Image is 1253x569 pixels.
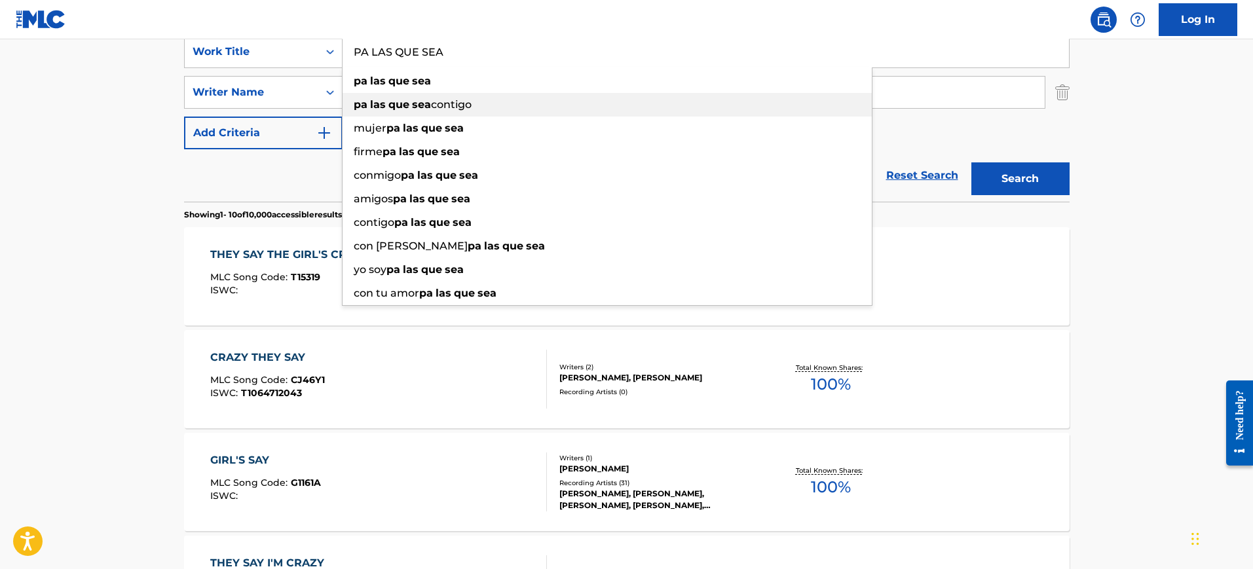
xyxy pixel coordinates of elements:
button: Search [971,162,1070,195]
img: MLC Logo [16,10,66,29]
strong: que [388,98,409,111]
span: MLC Song Code : [210,477,291,488]
strong: las [409,193,425,205]
strong: las [399,145,415,158]
span: CJ46Y1 [291,374,325,386]
strong: pa [354,98,367,111]
strong: sea [441,145,460,158]
p: Total Known Shares: [796,466,866,475]
strong: sea [453,216,472,229]
div: CRAZY THEY SAY [210,350,325,365]
strong: pa [393,193,407,205]
strong: las [417,169,433,181]
strong: pa [386,263,400,276]
span: contigo [354,216,394,229]
strong: sea [451,193,470,205]
div: Drag [1191,519,1199,559]
strong: las [370,98,386,111]
div: Work Title [193,44,310,60]
span: contigo [431,98,472,111]
span: yo soy [354,263,386,276]
span: amigos [354,193,393,205]
strong: pa [354,75,367,87]
strong: sea [412,98,431,111]
strong: pa [383,145,396,158]
span: ISWC : [210,490,241,502]
p: Total Known Shares: [796,363,866,373]
a: GIRL'S SAYMLC Song Code:G1161AISWC:Writers (1)[PERSON_NAME]Recording Artists (31)[PERSON_NAME], [... [184,433,1070,531]
img: help [1130,12,1146,28]
div: [PERSON_NAME], [PERSON_NAME] [559,372,757,384]
button: Add Criteria [184,117,343,149]
strong: pa [401,169,415,181]
span: ISWC : [210,387,241,399]
span: G1161A [291,477,321,488]
strong: pa [468,240,481,252]
iframe: Chat Widget [1188,506,1253,569]
div: Recording Artists ( 0 ) [559,387,757,397]
img: Delete Criterion [1055,76,1070,109]
strong: sea [445,263,464,276]
img: search [1096,12,1112,28]
strong: sea [445,122,464,134]
div: THEY SAY THE GIRL'S CRAZY [210,247,375,263]
span: 100 % [811,373,851,396]
span: con [PERSON_NAME] [354,240,468,252]
span: conmigo [354,169,401,181]
a: Public Search [1091,7,1117,33]
span: con tu amor [354,287,419,299]
div: Writers ( 2 ) [559,362,757,372]
strong: las [411,216,426,229]
span: mujer [354,122,386,134]
strong: que [388,75,409,87]
strong: sea [459,169,478,181]
span: ISWC : [210,284,241,296]
form: Search Form [184,35,1070,202]
strong: las [403,122,419,134]
strong: pa [419,287,433,299]
div: Writers ( 1 ) [559,453,757,463]
span: 100 % [811,475,851,499]
span: firme [354,145,383,158]
div: Recording Artists ( 31 ) [559,478,757,488]
iframe: Resource Center [1216,371,1253,476]
strong: que [421,122,442,134]
strong: que [436,169,457,181]
strong: que [454,287,475,299]
strong: que [429,216,450,229]
a: CRAZY THEY SAYMLC Song Code:CJ46Y1ISWC:T1064712043Writers (2)[PERSON_NAME], [PERSON_NAME]Recordin... [184,330,1070,428]
img: 9d2ae6d4665cec9f34b9.svg [316,125,332,141]
a: THEY SAY THE GIRL'S CRAZYMLC Song Code:T15319ISWC:Writers (2)[PERSON_NAME], [PERSON_NAME]Recordin... [184,227,1070,325]
span: T1064712043 [241,387,302,399]
div: Writer Name [193,84,310,100]
div: [PERSON_NAME], [PERSON_NAME], [PERSON_NAME], [PERSON_NAME], [PERSON_NAME] [559,488,757,511]
strong: pa [394,216,408,229]
strong: sea [477,287,496,299]
strong: las [403,263,419,276]
div: Help [1125,7,1151,33]
strong: las [436,287,451,299]
a: Reset Search [880,161,965,190]
strong: que [417,145,438,158]
span: MLC Song Code : [210,374,291,386]
strong: que [502,240,523,252]
span: T15319 [291,271,320,283]
strong: sea [412,75,431,87]
div: GIRL'S SAY [210,452,321,468]
strong: las [370,75,386,87]
div: [PERSON_NAME] [559,463,757,475]
strong: que [421,263,442,276]
span: MLC Song Code : [210,271,291,283]
strong: pa [386,122,400,134]
strong: las [484,240,500,252]
strong: que [428,193,449,205]
a: Log In [1159,3,1237,36]
strong: sea [526,240,545,252]
p: Showing 1 - 10 of 10,000 accessible results (Total 3,162,501 ) [184,209,403,221]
